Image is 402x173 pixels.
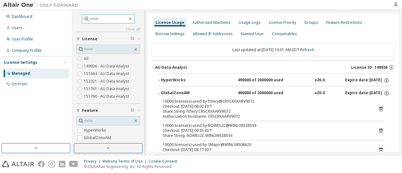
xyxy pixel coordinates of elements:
[163,147,369,152] div: Checkout: [DATE] 08:17 EDT
[155,20,184,25] div: License Usage
[12,48,41,53] div: Company Profile
[84,142,124,149] label: HWAccessEmbedded
[238,90,294,96] div: 490000 of 2000000 used
[59,161,65,167] img: linkedin.svg
[163,133,369,138] div: Share String: BOWES2C:WINL09328534
[157,73,389,87] button: HyperWorks490000 of 2000000 usedv26.0Expire date:[DATE]
[149,159,181,164] div: Cookie Consent
[3,2,82,8] img: Altair One
[239,20,261,25] div: Usage Logs
[163,142,369,147] div: 10000 license(s) used by SMajor@WINL09508620
[157,86,389,100] button: GlobalZoneAM490000 of 2000000 usedv26.0Expire date:[DATE]
[84,55,90,62] label: All
[163,114,369,119] div: Authorization hostname: CRSCRXAARV9072
[269,20,296,25] div: License Priority
[315,90,325,96] div: v26.0
[84,159,102,164] div: Privacy
[12,25,23,30] div: Users
[102,159,149,164] div: Website Terms of Use
[345,78,389,83] div: Expire date: [DATE]
[155,65,187,70] div: AU Data Analyst
[326,20,362,25] div: Feature Restrictions
[163,109,369,114] div: Share String: fchery:CRSCRXAARV9072
[131,108,134,113] span: Clear filter
[84,62,130,70] label: 149936 - AU Data Analyst
[82,108,98,113] span: Feature
[12,37,33,42] div: User Profile
[2,161,34,167] img: altair_logo.svg
[351,65,388,70] span: License ID: 149936
[84,70,130,78] label: 151664 - AU Data Analyst
[151,43,395,57] div: Last updated at: [DATE] 10:01 AM EDT
[84,85,130,93] label: 151761 - AU Data Analyst
[193,31,233,36] div: Allowed IP Addresses
[272,31,297,36] div: Consumables
[131,36,134,41] span: Clear filter
[84,78,130,85] label: 152021 - AU Data Analyst
[163,123,369,128] div: 10000 license(s) used by BOWES2C@WINL09328534
[163,104,369,109] div: Checkout: [DATE] 08:02 EDT
[4,60,37,65] div: License Settings
[300,47,314,52] a: Refresh
[161,90,217,96] div: GlobalZoneAM
[48,161,55,167] img: instagram.svg
[76,32,140,46] button: License
[151,61,395,74] button: AU Data AnalystLicense ID: 149936
[161,78,217,83] div: HyperWorks
[163,128,369,133] div: Checkout: [DATE] 09:35 EDT
[69,161,78,167] img: youtube.svg
[84,164,181,169] p: © 2025 Altair Engineering, Inc. All Rights Reserved.
[84,93,130,100] label: 151760 - AU Data Analyst
[315,78,325,83] div: v26.0
[12,71,30,76] div: Managed
[84,127,107,134] label: HyperWorks
[345,90,389,96] div: Expire date: [DATE]
[82,36,97,41] span: License
[304,20,318,25] div: Groups
[12,82,27,87] div: On Prem
[76,27,140,32] a: Clear all
[76,104,140,117] button: Feature
[38,161,45,167] img: facebook.svg
[238,78,294,83] div: 490000 of 2000000 used
[12,14,32,19] div: Dashboard
[163,99,369,104] div: 10000 license(s) used by fchery@CRSCRXAARV9072
[193,20,231,25] div: Authorized Machines
[155,31,185,36] div: Borrow Settings
[84,134,112,142] label: GlobalZoneAM
[241,31,264,36] div: Named User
